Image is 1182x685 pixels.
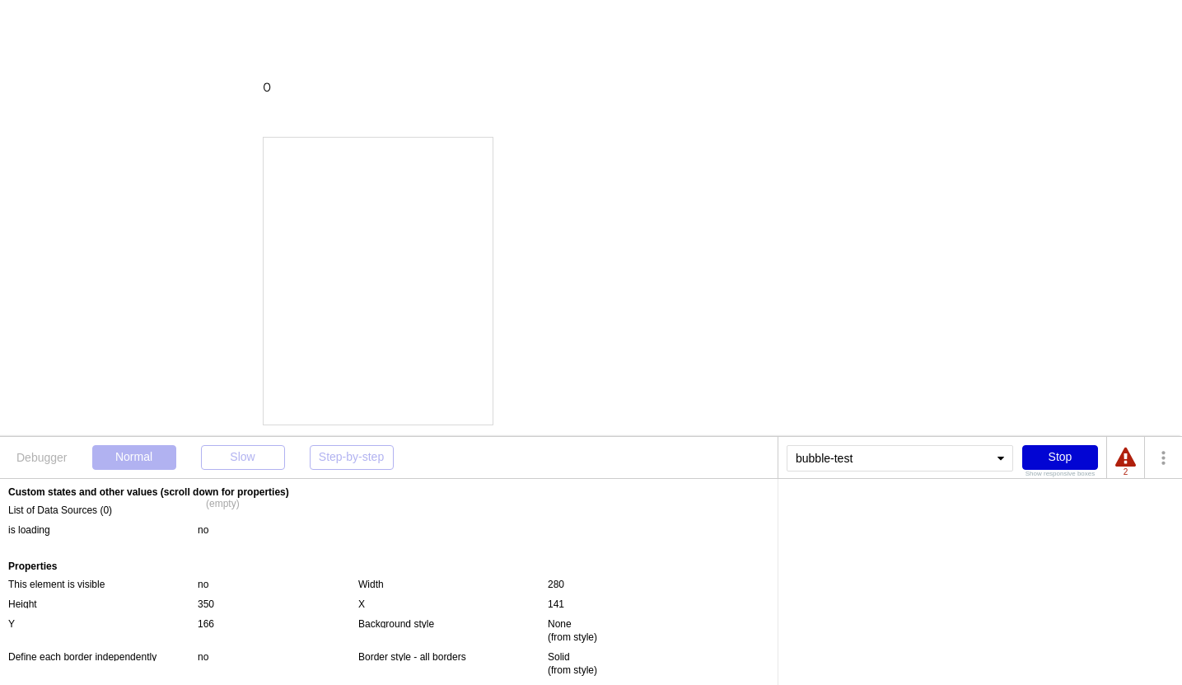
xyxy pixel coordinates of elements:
div: List of Data Sources (0) [8,504,194,517]
div: Border style - all borders [358,650,548,661]
div: 166 [198,617,214,631]
div: 350 [198,598,214,611]
div: Properties [8,561,769,571]
div: None (from style) [548,617,597,644]
div: 280 [548,578,564,591]
div: bubble-test [787,445,1013,472]
div: no [198,650,208,664]
div: Background style [358,617,548,628]
div: Custom states and other values (scroll down for properties) [8,487,289,497]
div: Y [8,617,198,628]
div: Define each border independently [8,650,198,661]
div: Width [358,578,548,589]
div: Show responsive boxes [1022,471,1098,477]
div: is loading [8,523,194,537]
div: 141 [548,598,564,611]
div: Height [8,598,198,608]
div: 0 [263,79,345,96]
div: This element is visible [8,578,198,589]
div: Stop [1022,445,1098,470]
div: no [198,578,208,591]
div: Solid (from style) [548,650,597,677]
div: (empty) [206,497,240,510]
div: 2 [1115,468,1136,476]
div: X [358,598,548,608]
div: no [198,523,208,537]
